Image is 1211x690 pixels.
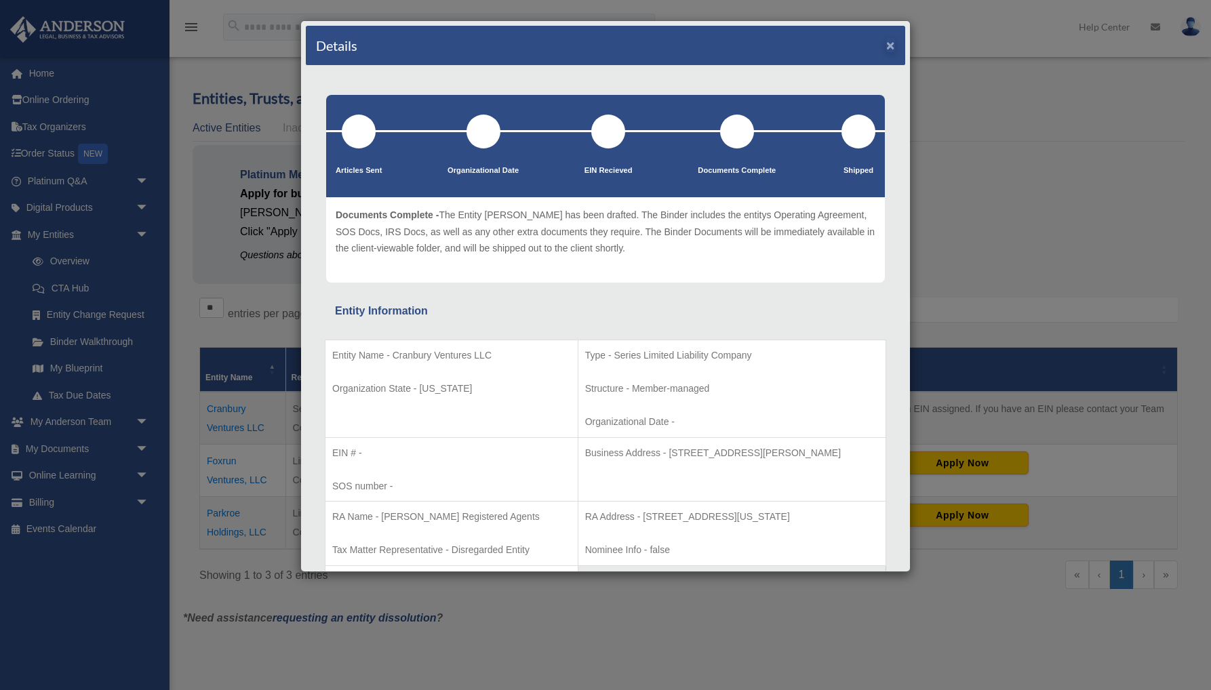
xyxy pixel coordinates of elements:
p: SOS number - [332,478,571,495]
p: EIN # - [332,445,571,462]
p: Shipped [841,164,875,178]
p: Nominee Info - false [585,542,879,559]
p: Organizational Date - [585,413,879,430]
p: RA Name - [PERSON_NAME] Registered Agents [332,508,571,525]
p: Structure - Member-managed [585,380,879,397]
p: Entity Name - Cranbury Ventures LLC [332,347,571,364]
p: RA Address - [STREET_ADDRESS][US_STATE] [585,508,879,525]
p: Tax Matter Representative - Disregarded Entity [332,542,571,559]
p: EIN Recieved [584,164,633,178]
button: × [886,38,895,52]
div: Entity Information [335,302,876,321]
p: Type - Series Limited Liability Company [585,347,879,364]
p: The Entity [PERSON_NAME] has been drafted. The Binder includes the entitys Operating Agreement, S... [336,207,875,257]
p: Articles Sent [336,164,382,178]
p: Organization State - [US_STATE] [332,380,571,397]
p: Documents Complete [698,164,776,178]
span: Documents Complete - [336,209,439,220]
p: Organizational Date [448,164,519,178]
p: Business Address - [STREET_ADDRESS][PERSON_NAME] [585,445,879,462]
h4: Details [316,36,357,55]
